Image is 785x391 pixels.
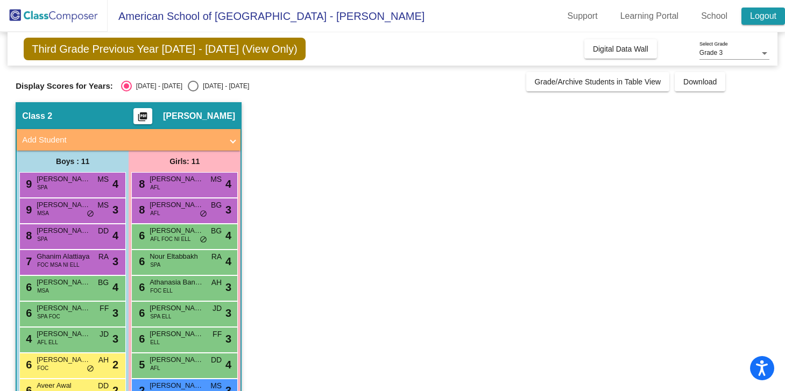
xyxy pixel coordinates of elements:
[37,183,47,191] span: SPA
[225,176,231,192] span: 4
[225,357,231,373] span: 4
[136,359,145,371] span: 5
[37,329,90,339] span: [PERSON_NAME]
[683,77,717,86] span: Download
[37,277,90,288] span: [PERSON_NAME]
[150,174,203,184] span: [PERSON_NAME]
[559,8,606,25] a: Support
[17,129,241,151] mat-expansion-panel-header: Add Student
[129,151,241,172] div: Girls: 11
[211,200,222,211] span: BG
[87,210,94,218] span: do_not_disturb_alt
[37,225,90,236] span: [PERSON_NAME]
[150,338,160,346] span: ELL
[150,200,203,210] span: [PERSON_NAME]
[211,251,222,262] span: RA
[23,281,32,293] span: 6
[213,303,222,314] span: JD
[112,279,118,295] span: 4
[37,354,90,365] span: [PERSON_NAME]
[150,235,190,243] span: AFL FOC NI ELL
[150,277,203,288] span: Athanasia Banteka
[593,45,648,53] span: Digital Data Wall
[98,225,109,237] span: DD
[23,204,32,216] span: 9
[37,200,90,210] span: [PERSON_NAME]
[16,81,113,91] span: Display Scores for Years:
[22,111,52,122] span: Class 2
[150,354,203,365] span: [PERSON_NAME]
[17,151,129,172] div: Boys : 11
[37,338,58,346] span: AFL ELL
[23,307,32,319] span: 6
[675,72,725,91] button: Download
[225,305,231,321] span: 3
[612,8,688,25] a: Learning Portal
[136,333,145,345] span: 6
[37,312,60,321] span: SPA FOC
[37,174,90,184] span: [PERSON_NAME]
[37,261,79,269] span: FOC MSA NI ELL
[150,261,160,269] span: SPA
[150,303,203,314] span: [PERSON_NAME]
[150,329,203,339] span: [PERSON_NAME]
[132,81,182,91] div: [DATE] - [DATE]
[37,287,49,295] span: MSA
[211,277,222,288] span: AH
[225,202,231,218] span: 3
[692,8,736,25] a: School
[136,111,149,126] mat-icon: picture_as_pdf
[136,230,145,241] span: 6
[150,312,171,321] span: SPA ELL
[150,364,160,372] span: AFL
[37,251,90,262] span: Ghanim Alattiaya
[210,174,222,185] span: MS
[108,8,425,25] span: American School of [GEOGRAPHIC_DATA] - [PERSON_NAME]
[23,178,32,190] span: 9
[112,176,118,192] span: 4
[23,359,32,371] span: 6
[136,204,145,216] span: 8
[200,210,207,218] span: do_not_disturb_alt
[112,305,118,321] span: 3
[136,281,145,293] span: 6
[37,364,48,372] span: FOC
[199,81,249,91] div: [DATE] - [DATE]
[136,307,145,319] span: 6
[97,174,109,185] span: MS
[213,329,222,340] span: FF
[699,49,723,56] span: Grade 3
[211,225,222,237] span: BG
[87,365,94,373] span: do_not_disturb_alt
[100,303,109,314] span: FF
[584,39,657,59] button: Digital Data Wall
[225,331,231,347] span: 3
[136,178,145,190] span: 8
[200,236,207,244] span: do_not_disturb_alt
[225,279,231,295] span: 3
[24,38,306,60] span: Third Grade Previous Year [DATE] - [DATE] (View Only)
[150,287,173,295] span: FOC ELL
[112,331,118,347] span: 3
[535,77,661,86] span: Grade/Archive Students in Table View
[98,277,109,288] span: BG
[225,228,231,244] span: 4
[150,251,203,262] span: Nour Eltabbakh
[22,134,222,146] mat-panel-title: Add Student
[23,255,32,267] span: 7
[112,202,118,218] span: 3
[150,380,203,391] span: [PERSON_NAME]
[526,72,670,91] button: Grade/Archive Students in Table View
[97,200,109,211] span: MS
[121,81,249,91] mat-radio-group: Select an option
[112,253,118,269] span: 3
[225,253,231,269] span: 4
[37,303,90,314] span: [PERSON_NAME]
[100,329,109,340] span: JD
[150,209,160,217] span: AFL
[136,255,145,267] span: 6
[98,251,109,262] span: RA
[150,225,203,236] span: [PERSON_NAME]
[37,235,47,243] span: SPA
[112,357,118,373] span: 2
